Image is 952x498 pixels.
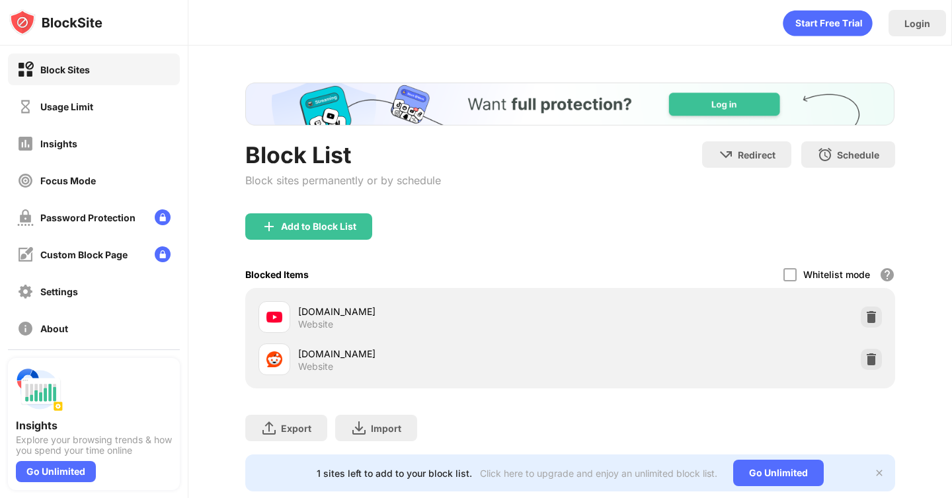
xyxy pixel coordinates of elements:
div: Go Unlimited [16,461,96,482]
div: About [40,323,68,334]
img: block-on.svg [17,61,34,78]
img: time-usage-off.svg [17,98,34,115]
div: Block List [245,141,441,168]
div: Redirect [738,149,775,160]
div: Block sites permanently or by schedule [245,174,441,187]
div: Insights [40,138,77,149]
img: push-insights.svg [16,366,63,413]
div: Website [298,318,333,330]
div: [DOMAIN_NAME] [298,347,570,361]
iframe: Banner [245,83,894,125]
img: lock-menu.svg [155,209,171,225]
div: Focus Mode [40,175,96,186]
div: Click here to upgrade and enjoy an unlimited block list. [480,468,717,479]
div: Add to Block List [281,221,356,232]
img: logo-blocksite.svg [9,9,102,36]
div: Schedule [837,149,879,160]
div: Import [371,423,401,434]
img: focus-off.svg [17,172,34,189]
div: Settings [40,286,78,297]
div: Blocked Items [245,269,309,280]
div: Block Sites [40,64,90,75]
div: [DOMAIN_NAME] [298,304,570,318]
div: Website [298,361,333,373]
div: Whitelist mode [803,269,870,280]
div: Explore your browsing trends & how you spend your time online [16,435,172,456]
div: Custom Block Page [40,249,128,260]
div: Login [904,18,930,29]
img: customize-block-page-off.svg [17,246,34,263]
img: favicons [266,351,282,367]
div: Insights [16,419,172,432]
img: x-button.svg [874,468,885,478]
img: lock-menu.svg [155,246,171,262]
img: insights-off.svg [17,135,34,152]
img: about-off.svg [17,320,34,337]
div: Go Unlimited [733,460,824,486]
div: Export [281,423,311,434]
div: 1 sites left to add to your block list. [317,468,472,479]
img: password-protection-off.svg [17,209,34,226]
div: Password Protection [40,212,136,223]
div: animation [783,10,873,36]
img: favicons [266,309,282,325]
img: settings-off.svg [17,283,34,300]
div: Usage Limit [40,101,93,112]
